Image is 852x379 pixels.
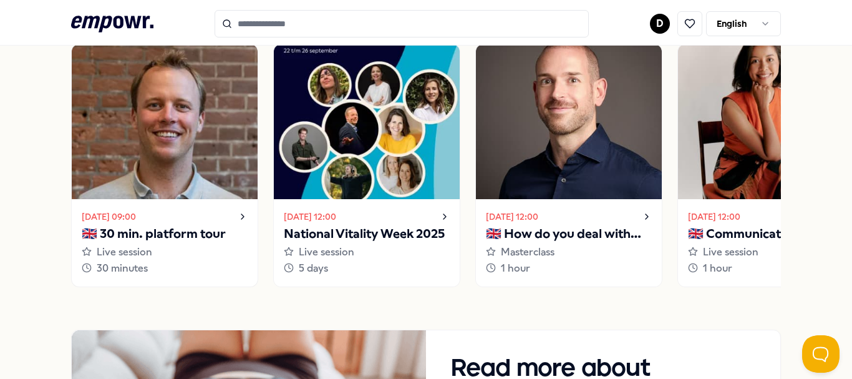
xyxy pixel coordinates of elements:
[215,10,589,37] input: Search for products, categories or subcategories
[486,260,652,277] div: 1 hour
[273,44,460,287] a: [DATE] 12:00National Vitality Week 2025Live session5 days
[475,44,662,287] a: [DATE] 12:00🇬🇧 How do you deal with your inner critic?Masterclass1 hour
[802,335,840,373] iframe: Help Scout Beacon - Open
[82,244,248,260] div: Live session
[284,244,450,260] div: Live session
[650,14,670,34] button: D
[688,210,740,224] time: [DATE] 12:00
[274,44,460,199] img: activity image
[284,224,450,244] p: National Vitality Week 2025
[486,210,538,224] time: [DATE] 12:00
[82,224,248,244] p: 🇬🇧 30 min. platform tour
[486,244,652,260] div: Masterclass
[284,260,450,277] div: 5 days
[82,260,248,277] div: 30 minutes
[486,224,652,244] p: 🇬🇧 How do you deal with your inner critic?
[284,210,336,224] time: [DATE] 12:00
[82,210,136,224] time: [DATE] 09:00
[72,44,258,199] img: activity image
[71,44,258,287] a: [DATE] 09:00🇬🇧 30 min. platform tourLive session30 minutes
[476,44,662,199] img: activity image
